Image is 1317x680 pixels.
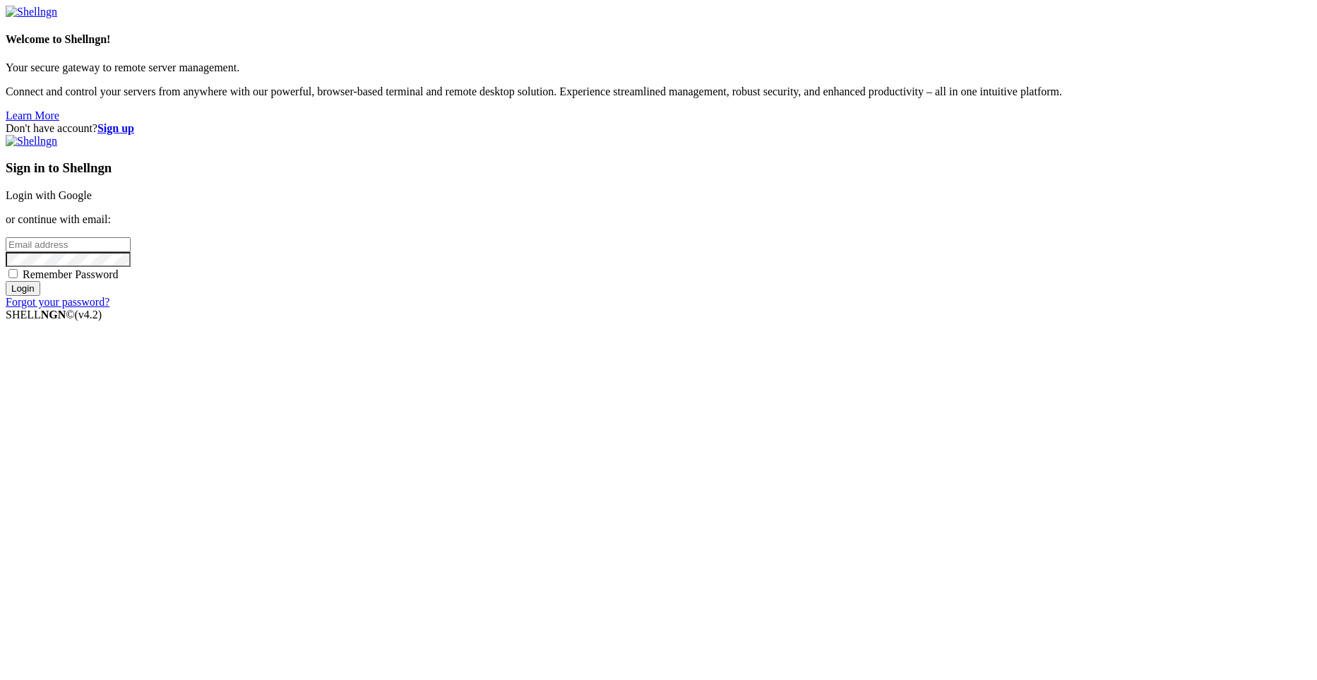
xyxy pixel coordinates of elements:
a: Login with Google [6,189,92,201]
div: Don't have account? [6,122,1311,135]
h3: Sign in to Shellngn [6,160,1311,176]
input: Login [6,281,40,296]
img: Shellngn [6,135,57,148]
a: Sign up [97,122,134,134]
p: Connect and control your servers from anywhere with our powerful, browser-based terminal and remo... [6,85,1311,98]
span: SHELL © [6,309,102,321]
span: Remember Password [23,268,119,280]
b: NGN [41,309,66,321]
span: 4.2.0 [75,309,102,321]
p: Your secure gateway to remote server management. [6,61,1311,74]
input: Remember Password [8,269,18,278]
a: Learn More [6,109,59,121]
img: Shellngn [6,6,57,18]
h4: Welcome to Shellngn! [6,33,1311,46]
p: or continue with email: [6,213,1311,226]
input: Email address [6,237,131,252]
a: Forgot your password? [6,296,109,308]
